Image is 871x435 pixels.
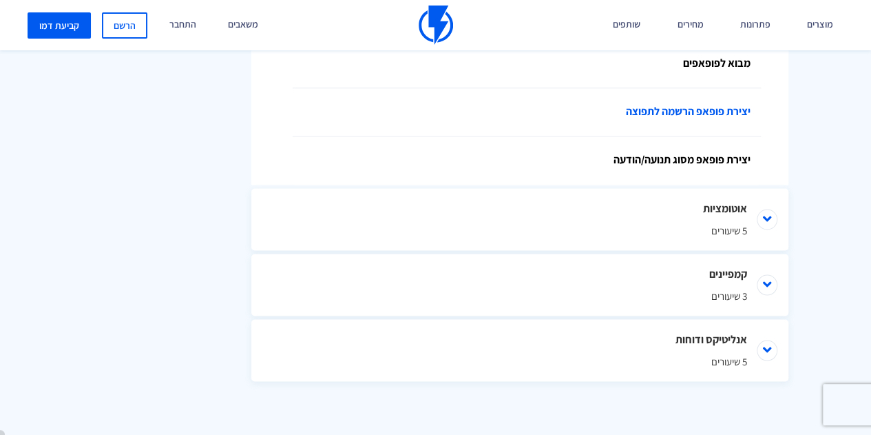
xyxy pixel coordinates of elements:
[293,223,747,237] span: 5 שיעורים
[102,12,147,39] a: הרשם
[251,254,788,316] li: קמפיינים
[293,288,747,303] span: 3 שיעורים
[28,12,91,39] a: קביעת דמו
[293,136,761,185] a: יצירת פופאפ מסוג תנועה/הודעה
[251,188,788,250] li: אוטומציות
[251,319,788,381] li: אנליטיקס ודוחות
[293,354,747,368] span: 5 שיעורים
[293,88,761,136] a: יצירת פופאפ הרשמה לתפוצה
[293,40,761,88] a: מבוא לפופאפים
